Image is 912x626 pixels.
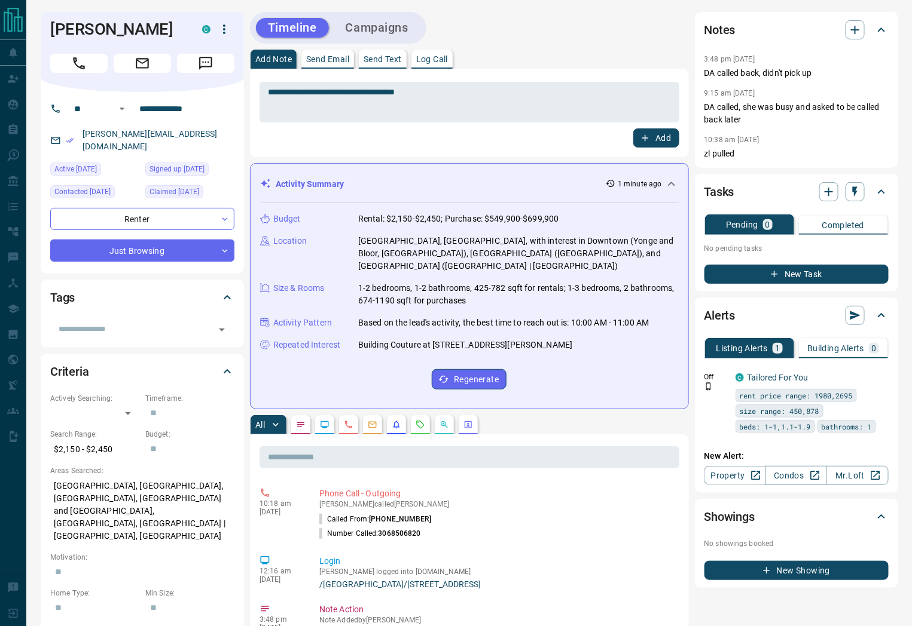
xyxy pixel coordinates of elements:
[822,221,865,229] p: Completed
[368,420,377,429] svg: Emails
[416,55,448,63] p: Log Call
[807,344,864,352] p: Building Alerts
[273,213,301,225] p: Budget
[319,555,675,567] p: Login
[334,18,420,38] button: Campaigns
[145,162,234,179] div: Sun Jun 18 2023
[202,25,211,33] div: condos.ca
[50,208,234,230] div: Renter
[392,420,401,429] svg: Listing Alerts
[704,382,713,391] svg: Push Notification Only
[150,186,199,198] span: Claimed [DATE]
[50,362,89,381] h2: Criteria
[319,603,675,616] p: Note Action
[716,344,768,352] p: Listing Alerts
[726,220,758,229] p: Pending
[704,561,889,580] button: New Showing
[256,18,329,38] button: Timeline
[740,389,853,401] span: rent price range: 1980,2695
[704,265,889,284] button: New Task
[320,420,330,429] svg: Lead Browsing Activity
[177,54,234,73] span: Message
[50,465,234,476] p: Areas Searched:
[273,282,325,294] p: Size & Rooms
[260,575,301,584] p: [DATE]
[50,588,139,599] p: Home Type:
[704,301,889,330] div: Alerts
[255,55,292,63] p: Add Note
[150,163,205,175] span: Signed up [DATE]
[319,567,675,576] p: [PERSON_NAME] logged into [DOMAIN_NAME]
[633,128,679,148] button: Add
[775,344,780,352] p: 1
[704,20,736,39] h2: Notes
[704,136,760,144] p: 10:38 am [DATE]
[432,369,507,389] button: Regenerate
[319,500,675,508] p: [PERSON_NAME] called [PERSON_NAME]
[704,182,734,201] h2: Tasks
[273,339,340,351] p: Repeated Interest
[260,173,679,195] div: Activity Summary1 minute ago
[66,136,74,145] svg: Email Verified
[319,528,421,539] p: Number Called:
[440,420,449,429] svg: Opportunities
[704,538,889,549] p: No showings booked
[145,185,234,202] div: Wed Aug 13 2025
[416,420,425,429] svg: Requests
[736,373,744,382] div: condos.ca
[704,507,755,526] h2: Showings
[83,129,218,151] a: [PERSON_NAME][EMAIL_ADDRESS][DOMAIN_NAME]
[358,282,679,307] p: 1-2 bedrooms, 1-2 bathrooms, 425-782 sqft for rentals; 1-3 bedrooms, 2 bathrooms, 674-1190 sqft f...
[740,405,819,417] span: size range: 450,878
[260,499,301,508] p: 10:18 am
[273,317,332,329] p: Activity Pattern
[54,186,111,198] span: Contacted [DATE]
[822,421,872,432] span: bathrooms: 1
[704,240,889,257] p: No pending tasks
[273,235,307,247] p: Location
[50,162,139,179] div: Mon Sep 15 2025
[54,163,97,175] span: Active [DATE]
[260,508,301,516] p: [DATE]
[276,178,344,191] p: Activity Summary
[826,466,888,485] a: Mr.Loft
[871,344,876,352] p: 0
[765,220,770,229] p: 0
[50,240,234,262] div: Just Browsing
[115,102,129,116] button: Open
[358,235,679,272] p: [GEOGRAPHIC_DATA], [GEOGRAPHIC_DATA], with interest in Downtown (Yonge and Bloor, [GEOGRAPHIC_DAT...
[740,421,811,432] span: beds: 1-1,1.1-1.9
[704,502,889,531] div: Showings
[145,393,234,404] p: Timeframe:
[358,317,649,329] p: Based on the lead's activity, the best time to reach out is: 10:00 AM - 11:00 AM
[369,515,431,523] span: [PHONE_NUMBER]
[379,529,421,538] span: 3068506820
[319,514,431,524] p: Called From:
[463,420,473,429] svg: Agent Actions
[50,476,234,546] p: [GEOGRAPHIC_DATA], [GEOGRAPHIC_DATA], [GEOGRAPHIC_DATA], [GEOGRAPHIC_DATA] and [GEOGRAPHIC_DATA],...
[50,54,108,73] span: Call
[704,372,728,382] p: Off
[306,55,349,63] p: Send Email
[704,450,889,462] p: New Alert:
[50,552,234,563] p: Motivation:
[704,67,889,79] p: DA called back, didn't pick up
[704,177,889,206] div: Tasks
[704,148,889,160] p: zl pulled
[765,466,827,485] a: Condos
[114,54,171,73] span: Email
[145,588,234,599] p: Min Size:
[213,321,230,338] button: Open
[358,339,572,351] p: Building Couture at [STREET_ADDRESS][PERSON_NAME]
[50,288,75,307] h2: Tags
[358,213,559,225] p: Rental: $2,150-$2,450; Purchase: $549,900-$699,900
[704,55,755,63] p: 3:48 pm [DATE]
[145,429,234,440] p: Budget:
[50,20,184,39] h1: [PERSON_NAME]
[296,420,306,429] svg: Notes
[748,373,809,382] a: Tailored For You
[50,393,139,404] p: Actively Searching:
[319,487,675,500] p: Phone Call - Outgoing
[704,89,755,97] p: 9:15 am [DATE]
[364,55,402,63] p: Send Text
